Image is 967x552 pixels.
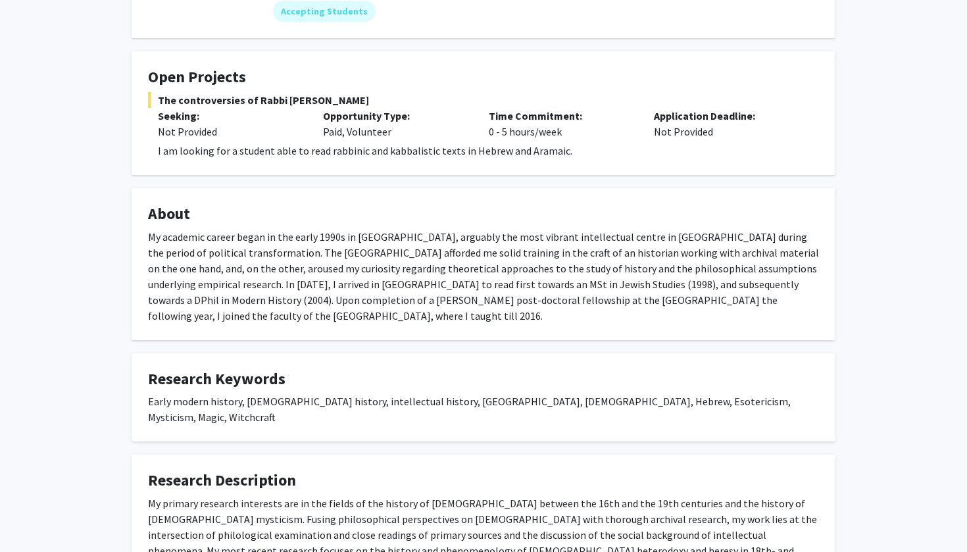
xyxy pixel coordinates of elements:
p: Seeking: [158,108,303,124]
div: My academic career began in the early 1990s in [GEOGRAPHIC_DATA], arguably the most vibrant intel... [148,229,819,324]
div: Early modern history, [DEMOGRAPHIC_DATA] history, intellectual history, [GEOGRAPHIC_DATA], [DEMOG... [148,393,819,425]
p: I am looking for a student able to read rabbinic and kabbalistic texts in Hebrew and Aramaic. [158,143,819,159]
h4: Research Description [148,471,819,490]
h4: About [148,205,819,224]
div: 0 - 5 hours/week [479,108,644,139]
h4: Open Projects [148,68,819,87]
div: Paid, Volunteer [313,108,478,139]
span: The controversies of Rabbi [PERSON_NAME] [148,92,819,108]
h4: Research Keywords [148,370,819,389]
mat-chip: Accepting Students [273,1,376,22]
iframe: Chat [10,493,56,542]
p: Time Commitment: [489,108,634,124]
p: Application Deadline: [654,108,799,124]
p: Opportunity Type: [323,108,468,124]
div: Not Provided [644,108,809,139]
div: Not Provided [158,124,303,139]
